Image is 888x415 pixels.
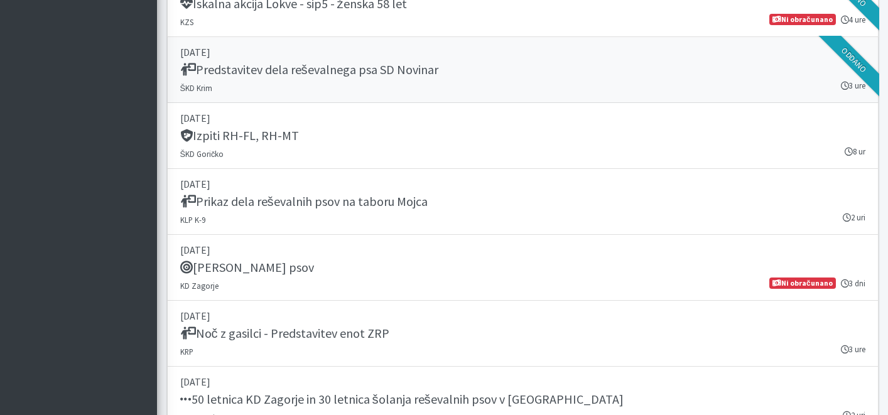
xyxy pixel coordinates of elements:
[180,83,213,93] small: ŠKD Krim
[180,326,389,341] h5: Noč z gasilci - Predstavitev enot ZRP
[769,278,835,289] span: Ni obračunano
[167,301,879,367] a: [DATE] Noč z gasilci - Predstavitev enot ZRP KRP 3 ure
[180,194,428,209] h5: Prikaz dela reševalnih psov na taboru Mojca
[180,45,865,60] p: [DATE]
[180,215,205,225] small: KLP K-9
[180,260,314,275] h5: [PERSON_NAME] psov
[180,308,865,323] p: [DATE]
[180,62,438,77] h5: Predstavitev dela reševalnega psa SD Novinar
[180,176,865,191] p: [DATE]
[180,392,624,407] h5: 50 letnica KD Zagorje in 30 letnica šolanja reševalnih psov v [GEOGRAPHIC_DATA]
[841,343,865,355] small: 3 ure
[180,110,865,126] p: [DATE]
[845,146,865,158] small: 8 ur
[180,281,219,291] small: KD Zagorje
[167,103,879,169] a: [DATE] Izpiti RH-FL, RH-MT ŠKD Goričko 8 ur
[180,347,193,357] small: KRP
[180,149,224,159] small: ŠKD Goričko
[843,212,865,224] small: 2 uri
[180,374,865,389] p: [DATE]
[167,235,879,301] a: [DATE] [PERSON_NAME] psov KD Zagorje 3 dni Ni obračunano
[180,128,299,143] h5: Izpiti RH-FL, RH-MT
[167,37,879,103] a: [DATE] Predstavitev dela reševalnega psa SD Novinar ŠKD Krim 3 ure Oddano
[841,278,865,289] small: 3 dni
[180,242,865,257] p: [DATE]
[769,14,835,25] span: Ni obračunano
[180,17,193,27] small: KZS
[167,169,879,235] a: [DATE] Prikaz dela reševalnih psov na taboru Mojca KLP K-9 2 uri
